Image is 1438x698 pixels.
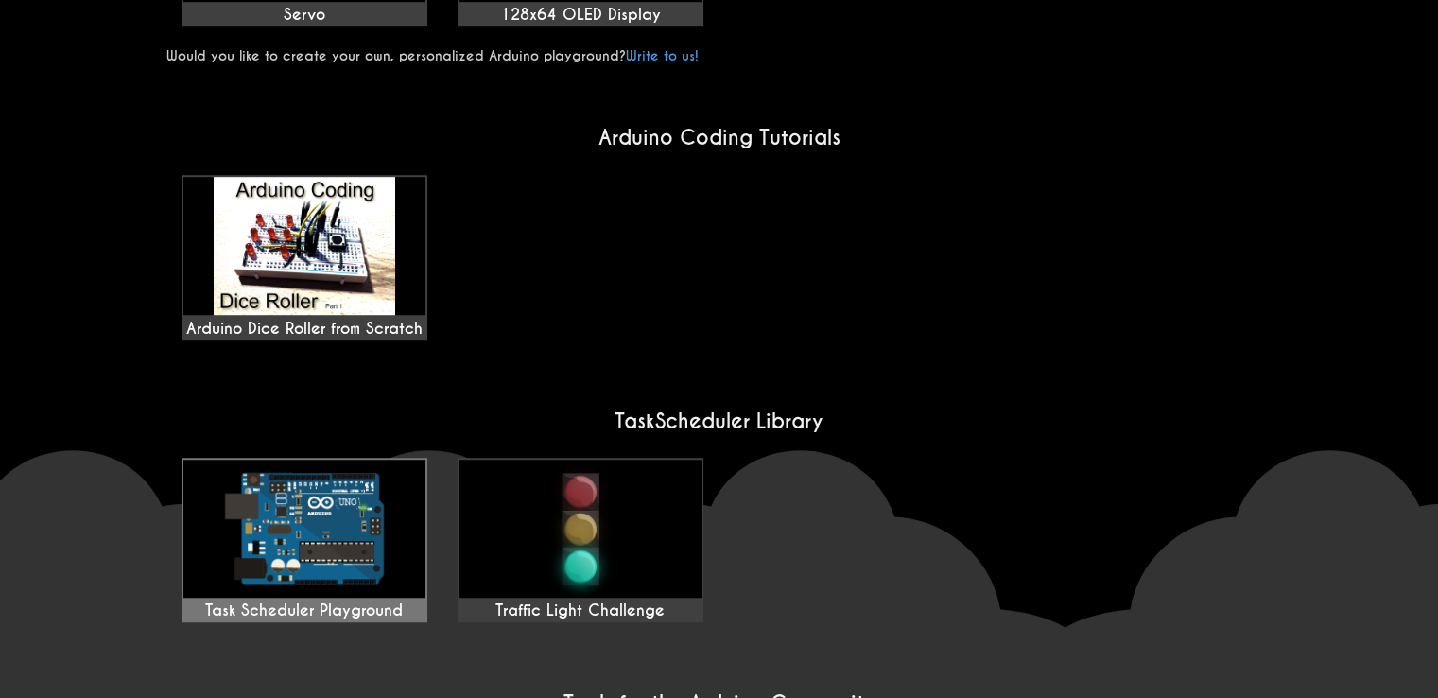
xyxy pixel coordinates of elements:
h2: TaskScheduler Library [166,409,1273,434]
div: Task Scheduler Playground [183,602,425,620]
div: Servo [183,6,425,25]
a: Arduino Dice Roller from Scratch [182,175,427,340]
img: Traffic Light Challenge [459,460,702,598]
p: Would you like to create your own, personalized Arduino playground? [166,47,1273,64]
a: Traffic Light Challenge [458,458,703,622]
div: Arduino Dice Roller from Scratch [183,177,425,339]
h2: Arduino Coding Tutorials [166,125,1273,150]
a: Task Scheduler Playground [182,458,427,622]
a: Write to us! [626,47,699,64]
img: maxresdefault.jpg [183,177,425,315]
div: 128x64 OLED Display [459,6,702,25]
div: Traffic Light Challenge [459,602,702,620]
img: Task Scheduler Playground [183,460,425,598]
